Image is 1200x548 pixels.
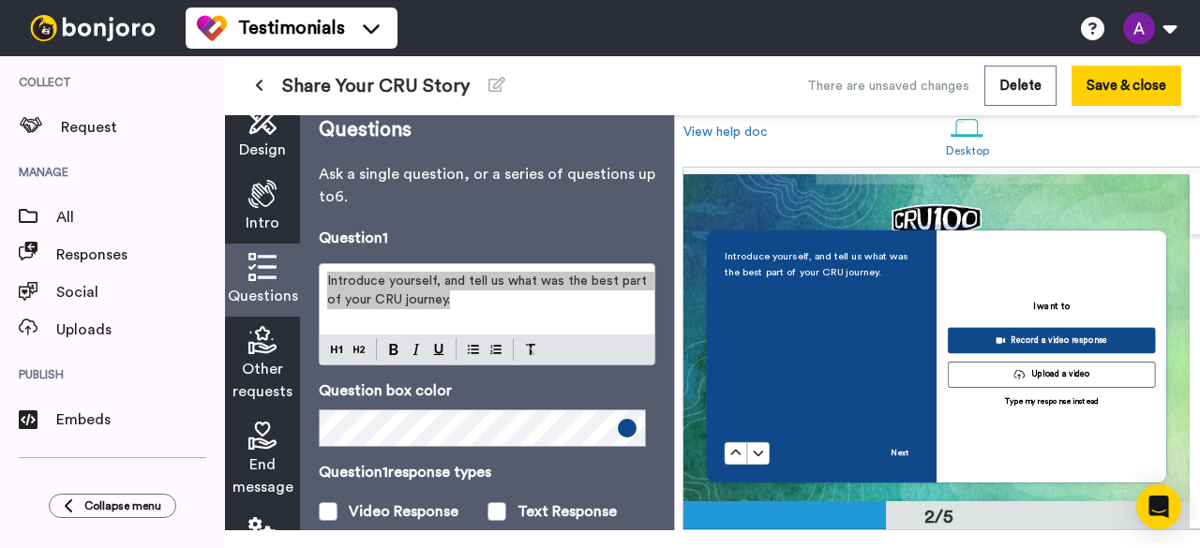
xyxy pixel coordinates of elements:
img: numbered-block.svg [490,342,502,357]
span: Introduce yourself, and tell us what was the best part of your CRU journey. [327,274,651,306]
img: bulleted-block.svg [468,342,479,357]
img: heading-two-block.svg [353,342,365,357]
div: Desktop [946,144,990,157]
img: heading-one-block.svg [331,342,342,357]
div: There are unsaved changes [807,77,969,96]
img: bj-logo-header-white.svg [22,15,163,41]
span: End message [232,453,293,498]
span: Introduce yourself, and tell us what was the best part of your CRU journey. [725,251,911,277]
button: Save & close [1072,66,1181,106]
p: Type my response instead [1005,396,1099,407]
div: Open Intercom Messenger [1136,484,1181,529]
span: Embeds [56,408,225,431]
p: Ask a single question, or a series of questions up to 6 . [319,163,655,208]
span: Testimonials [238,15,345,41]
img: underline-mark.svg [433,344,444,355]
span: Intro [246,212,279,234]
span: Social [56,281,225,304]
div: 2/5 [893,504,983,530]
span: Request [61,116,225,139]
p: Question 1 [319,227,388,249]
p: Question box color [319,379,655,402]
button: Delete [984,66,1057,106]
p: Question 1 response types [319,461,655,483]
p: Questions [319,116,655,144]
span: Design [239,139,286,161]
img: bold-mark.svg [389,344,398,355]
span: Share Your CRU Story [282,73,470,99]
p: I want to [1033,301,1071,314]
img: italic-mark.svg [412,344,420,355]
span: Questions [228,285,298,307]
div: Record a video response [957,333,1147,348]
img: 619a6db5-e1fb-4261-96ef-f20efae90665 [892,204,981,234]
button: Collapse menu [49,494,176,518]
span: Other requests [232,358,292,403]
span: All [56,206,225,229]
a: Desktop [937,102,999,167]
span: Uploads [56,318,225,341]
button: Next [881,442,919,465]
span: Responses [56,244,225,266]
div: Text Response [517,500,617,523]
span: Collapse menu [84,498,161,513]
img: clear-format.svg [525,344,536,355]
div: Video Response [349,500,458,523]
a: View help doc [683,126,768,139]
img: tm-color.svg [197,13,227,43]
button: Record a video response [948,328,1155,354]
button: Upload a video [948,363,1155,389]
